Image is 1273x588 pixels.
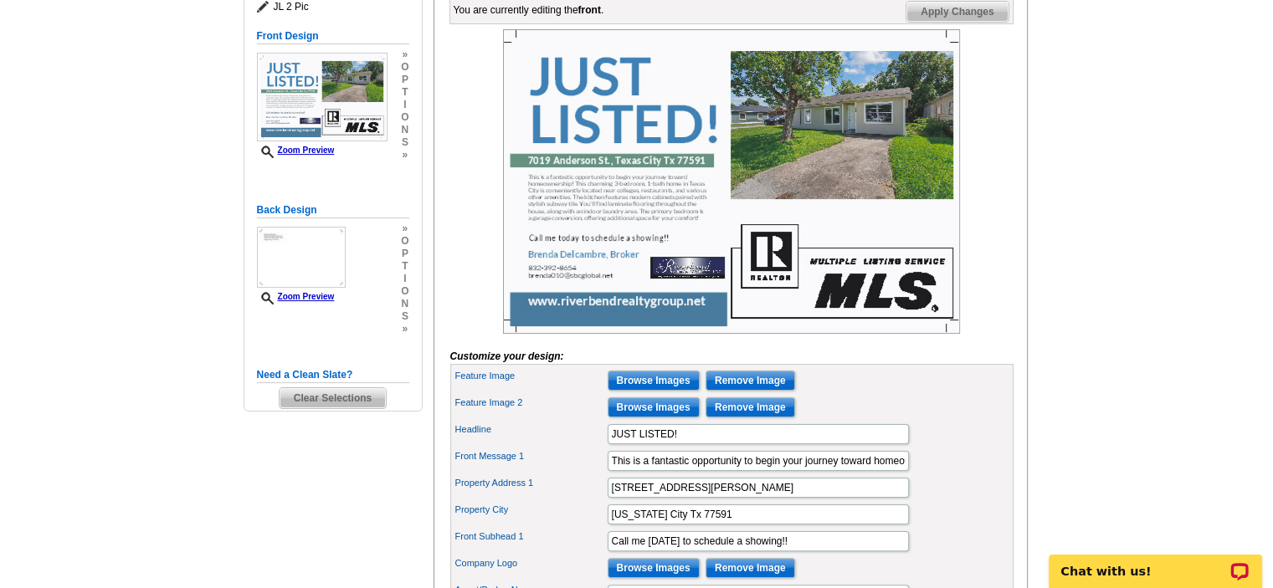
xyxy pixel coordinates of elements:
span: n [401,124,408,136]
span: s [401,136,408,149]
div: You are currently editing the . [454,3,604,18]
span: Apply Changes [906,2,1008,22]
h5: Need a Clean Slate? [257,367,409,383]
input: Remove Image [706,397,795,417]
a: Zoom Preview [257,292,335,301]
input: Browse Images [608,397,700,417]
h5: Back Design [257,202,409,218]
label: Headline [455,422,606,437]
span: Clear Selections [280,388,386,408]
i: Customize your design: [450,350,564,362]
span: o [401,61,408,74]
span: t [401,260,408,273]
label: Feature Image [455,369,606,383]
span: n [401,298,408,310]
a: Zoom Preview [257,146,335,155]
span: » [401,222,408,235]
span: t [401,86,408,99]
img: small-thumb.jpg [257,227,346,288]
h5: Front Design [257,28,409,44]
span: i [401,99,408,111]
span: o [401,285,408,298]
img: Z18894763_00001_1.jpg [257,53,388,141]
b: front [578,4,601,16]
input: Browse Images [608,371,700,391]
label: Feature Image 2 [455,396,606,410]
span: o [401,111,408,124]
iframe: LiveChat chat widget [1038,535,1273,588]
label: Property City [455,503,606,517]
label: Property Address 1 [455,476,606,490]
span: » [401,323,408,335]
span: i [401,273,408,285]
span: p [401,74,408,86]
span: p [401,248,408,260]
input: Browse Images [608,558,700,578]
label: Company Logo [455,556,606,570]
input: Remove Image [706,371,795,391]
label: Front Subhead 1 [455,529,606,544]
span: s [401,310,408,323]
span: o [401,235,408,248]
input: Remove Image [706,558,795,578]
span: » [401,149,408,161]
label: Front Message 1 [455,449,606,463]
span: » [401,49,408,61]
img: Z18894763_00001_1.jpg [503,29,960,334]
